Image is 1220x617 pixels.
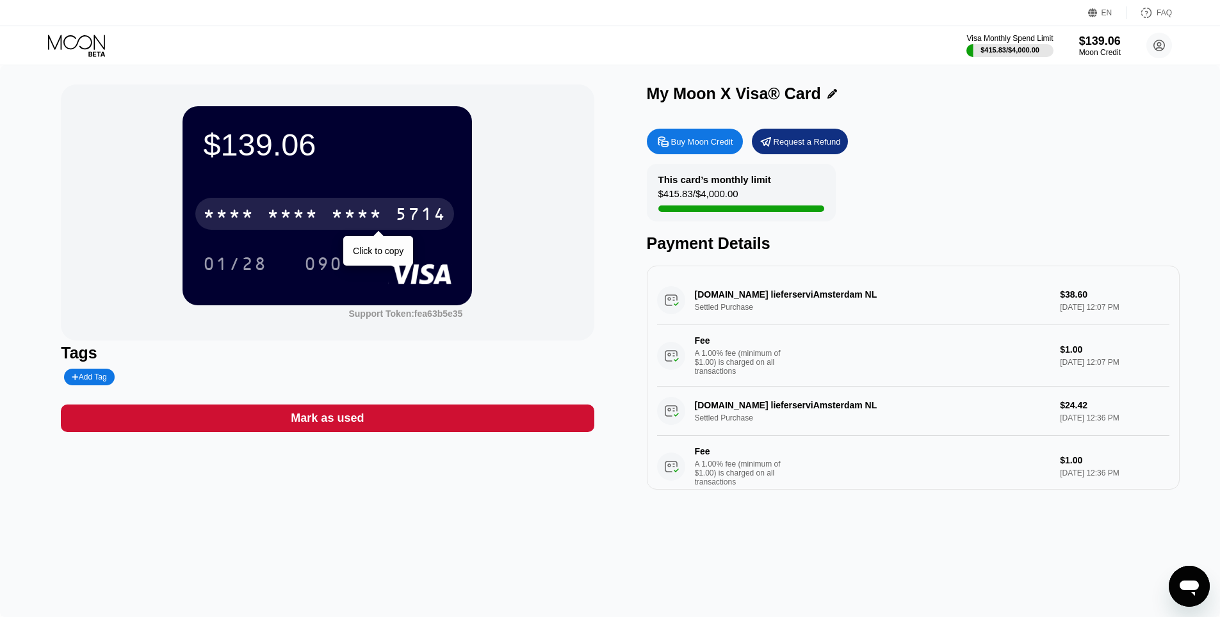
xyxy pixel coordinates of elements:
div: Request a Refund [774,136,841,147]
div: Visa Monthly Spend Limit [966,34,1053,43]
div: EN [1102,8,1112,17]
div: Mark as used [291,411,364,426]
div: $1.00 [1060,344,1169,355]
div: Add Tag [72,373,106,381]
div: Fee [695,446,785,456]
div: Support Token:fea63b5e35 [348,308,462,319]
div: Request a Refund [752,129,848,154]
div: Buy Moon Credit [647,129,743,154]
div: $139.06Moon Credit [1079,35,1121,57]
div: 01/28 [193,248,277,280]
div: This card’s monthly limit [658,174,771,185]
div: $139.06 [203,127,451,163]
div: Tags [61,344,594,362]
div: EN [1088,6,1127,19]
div: FAQ [1157,8,1172,17]
div: 090 [295,248,352,280]
div: Payment Details [647,234,1180,253]
iframe: Schaltfläche zum Öffnen des Messaging-Fensters [1169,566,1210,607]
div: 090 [304,255,343,276]
div: Fee [695,335,785,346]
div: Support Token: fea63b5e35 [348,308,462,319]
div: A 1.00% fee (minimum of $1.00) is charged on all transactions [695,349,791,376]
div: [DATE] 12:36 PM [1060,469,1169,477]
div: Mark as used [61,405,594,432]
div: Buy Moon Credit [671,136,733,147]
div: $1.00 [1060,455,1169,465]
div: [DATE] 12:07 PM [1060,358,1169,367]
div: Add Tag [64,369,114,385]
div: My Moon X Visa® Card [647,84,821,103]
div: A 1.00% fee (minimum of $1.00) is charged on all transactions [695,460,791,486]
div: $415.83 / $4,000.00 [658,188,738,205]
div: 5714 [395,205,446,226]
div: $415.83 / $4,000.00 [980,46,1039,54]
div: Visa Monthly Spend Limit$415.83/$4,000.00 [966,34,1053,57]
div: Click to copy [353,246,403,256]
div: 01/28 [203,255,267,276]
div: FeeA 1.00% fee (minimum of $1.00) is charged on all transactions$1.00[DATE] 12:36 PM [657,436,1169,497]
div: FeeA 1.00% fee (minimum of $1.00) is charged on all transactions$1.00[DATE] 12:07 PM [657,325,1169,387]
div: FAQ [1127,6,1172,19]
div: Moon Credit [1079,48,1121,57]
div: $139.06 [1079,35,1121,48]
